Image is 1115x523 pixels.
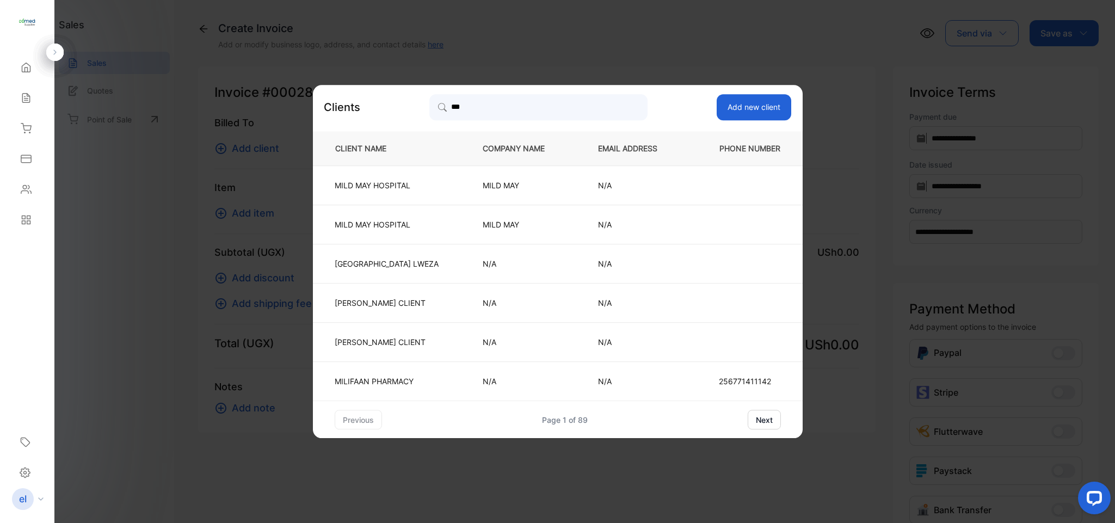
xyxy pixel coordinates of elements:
iframe: LiveChat chat widget [1069,477,1115,523]
p: N/A [598,258,675,269]
p: N/A [598,180,675,191]
p: [PERSON_NAME] CLIENT [335,336,439,348]
p: CLIENT NAME [331,143,447,154]
p: N/A [598,336,675,348]
p: N/A [598,376,675,387]
p: N/A [483,376,562,387]
p: el [19,492,27,506]
p: N/A [598,219,675,230]
p: N/A [483,336,562,348]
button: next [748,410,781,429]
img: logo [19,14,35,30]
p: MILD MAY [483,219,562,230]
p: EMAIL ADDRESS [598,143,675,154]
p: N/A [483,297,562,309]
button: previous [335,410,382,429]
p: MILD MAY [483,180,562,191]
p: Clients [324,99,360,115]
p: MILD MAY HOSPITAL [335,219,439,230]
p: 256771411142 [719,376,781,387]
p: COMPANY NAME [483,143,562,154]
p: [PERSON_NAME] CLIENT [335,297,439,309]
p: PHONE NUMBER [711,143,785,154]
p: [GEOGRAPHIC_DATA] LWEZA [335,258,439,269]
button: Add new client [717,94,791,120]
p: N/A [598,297,675,309]
p: MILIFAAN PHARMACY [335,376,439,387]
p: N/A [483,258,562,269]
p: MILD MAY HOSPITAL [335,180,439,191]
div: Page 1 of 89 [542,414,588,426]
